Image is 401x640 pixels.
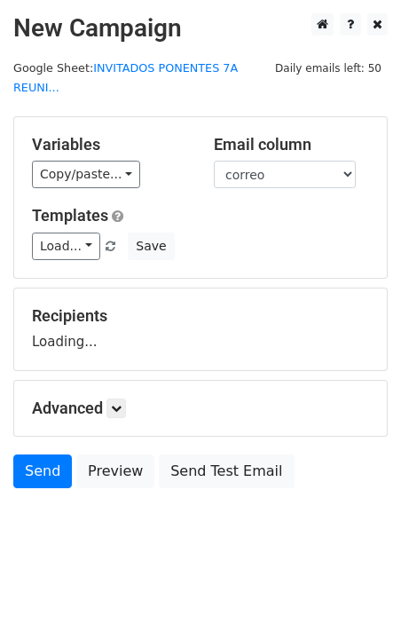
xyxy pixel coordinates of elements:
a: INVITADOS PONENTES 7A REUNI... [13,61,238,95]
h5: Email column [214,135,369,154]
a: Send Test Email [159,454,294,488]
span: Daily emails left: 50 [269,59,388,78]
small: Google Sheet: [13,61,238,95]
h5: Variables [32,135,187,154]
a: Daily emails left: 50 [269,61,388,75]
h2: New Campaign [13,13,388,43]
a: Copy/paste... [32,161,140,188]
a: Templates [32,206,108,225]
h5: Advanced [32,399,369,418]
h5: Recipients [32,306,369,326]
a: Preview [76,454,154,488]
a: Load... [32,233,100,260]
button: Save [128,233,174,260]
div: Loading... [32,306,369,352]
a: Send [13,454,72,488]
